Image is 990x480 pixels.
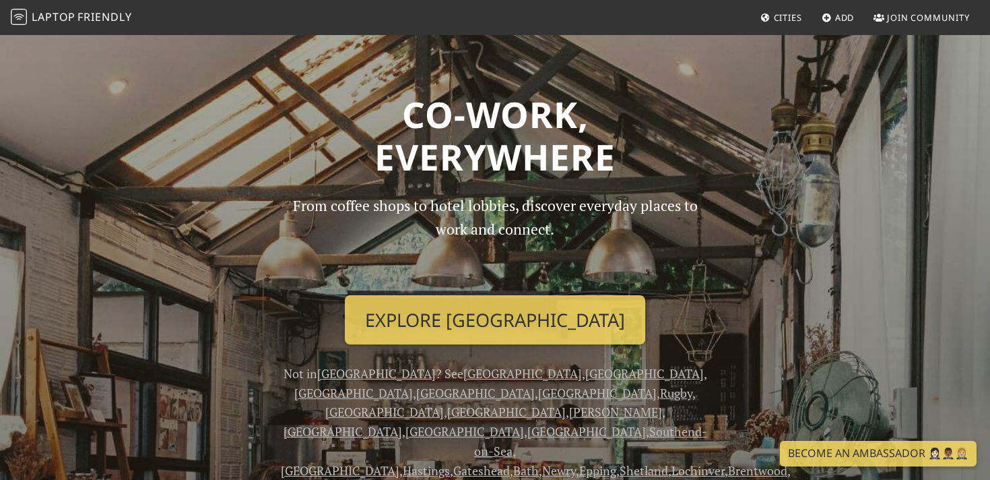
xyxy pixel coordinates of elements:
img: LaptopFriendly [11,9,27,25]
a: [GEOGRAPHIC_DATA] [405,423,524,440]
a: [GEOGRAPHIC_DATA] [447,404,566,420]
a: [GEOGRAPHIC_DATA] [317,365,436,382]
a: [GEOGRAPHIC_DATA] [294,385,413,401]
p: From coffee shops to hotel lobbies, discover everyday places to work and connect. [281,194,709,284]
a: Newry [542,462,576,479]
a: Become an Ambassador 🤵🏻‍♀️🤵🏾‍♂️🤵🏼‍♀️ [780,441,977,467]
span: Laptop [32,9,75,24]
a: Rugby [660,385,692,401]
span: Add [835,11,855,24]
a: Lochinver [671,462,725,479]
a: LaptopFriendly LaptopFriendly [11,6,132,30]
a: [GEOGRAPHIC_DATA] [284,423,402,440]
a: Add [816,5,860,30]
a: [GEOGRAPHIC_DATA] [281,462,399,479]
a: [GEOGRAPHIC_DATA] [325,404,444,420]
a: Cities [755,5,807,30]
a: [GEOGRAPHIC_DATA] [538,385,657,401]
span: Friendly [77,9,131,24]
span: Join Community [887,11,970,24]
a: Brentwood [728,462,787,479]
a: [GEOGRAPHIC_DATA] [416,385,535,401]
a: Gateshead [453,462,510,479]
a: Bath [513,462,539,479]
a: [GEOGRAPHIC_DATA] [527,423,646,440]
a: Explore [GEOGRAPHIC_DATA] [345,295,645,345]
a: Epping [579,462,616,479]
span: Cities [774,11,802,24]
h1: Co-work, Everywhere [59,93,931,179]
a: [GEOGRAPHIC_DATA] [585,365,704,382]
a: [PERSON_NAME] [569,404,662,420]
a: [GEOGRAPHIC_DATA] [463,365,582,382]
a: Join Community [868,5,975,30]
a: Hastings [403,462,450,479]
a: Shetland [620,462,668,479]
